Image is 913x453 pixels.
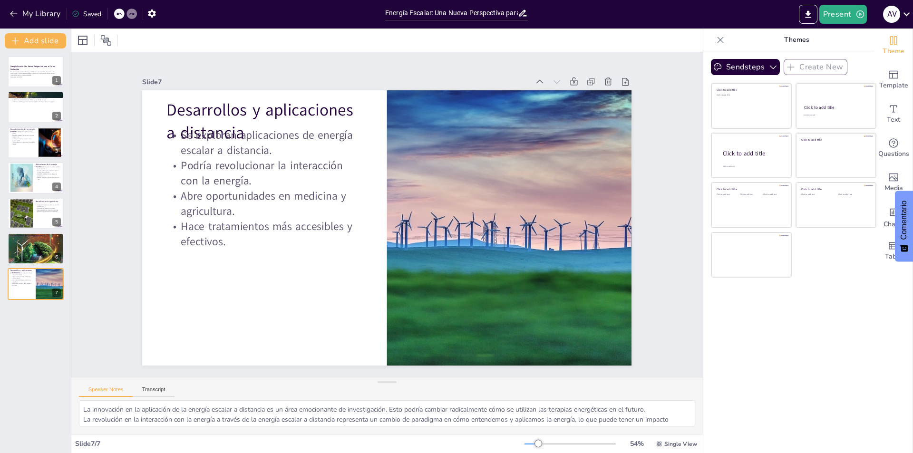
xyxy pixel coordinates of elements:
div: Saved [72,10,101,19]
div: https://cdn.sendsteps.com/images/logo/sendsteps_logo_white.pnghttps://cdn.sendsteps.com/images/lo... [8,198,64,229]
span: Position [100,35,112,46]
p: Se relaciona con fenómenos en diferentes escalas de energía. [10,99,61,101]
button: Duplicate Slide [36,236,48,247]
button: Delete Slide [49,201,61,212]
span: Charts [884,219,903,230]
p: La energía escalar puede atravesar sólidos sin perder intensidad. [10,97,61,99]
button: Add slide [5,33,66,48]
button: Delete Slide [49,165,61,176]
div: 7 [8,268,64,299]
span: Table [885,251,902,262]
p: Generated with [URL] [10,76,61,78]
div: 5 [52,218,61,226]
span: Text [887,115,900,125]
div: Add images, graphics, shapes or video [874,165,913,200]
div: 4 [52,183,61,191]
div: Click to add text [801,193,831,196]
div: 6 [52,253,61,261]
div: https://cdn.sendsteps.com/images/logo/sendsteps_logo_white.pnghttps://cdn.sendsteps.com/images/lo... [8,91,64,123]
div: Add charts and graphs [874,200,913,234]
p: Abre oportunidades en medicina y agricultura. [10,280,33,283]
div: 7 [52,289,61,297]
button: Create New [784,59,847,75]
button: My Library [7,6,65,21]
span: Single View [664,440,697,448]
div: Click to add title [717,88,785,92]
button: A V [883,5,900,24]
div: Click to add text [740,193,761,196]
p: Actúa como relajante muscular. [10,241,61,243]
p: La energía escalar puede atravesar materia sólida. [10,138,36,141]
p: Promueve la regeneración de tejidos. [10,240,61,241]
p: Desarrollos y aplicaciones a distancia [10,269,33,274]
div: Click to add text [838,193,868,196]
p: Beneficia el crecimiento de animales. [36,211,61,212]
span: Questions [878,149,909,159]
div: 1 [52,76,61,85]
div: Click to add title [717,187,785,191]
button: Transcript [133,386,175,397]
button: Sendsteps [711,59,780,75]
button: Present [819,5,867,24]
span: Theme [883,46,904,57]
p: La estimulación de semillas aumenta la producción. [36,204,61,207]
button: Delete Slide [49,59,61,70]
p: La energía escalar actúa como antiestresante. [10,236,61,238]
button: Duplicate Slide [36,165,48,176]
button: Speaker Notes [79,386,133,397]
p: [PERSON_NAME] a liberar bloqueos emocionales. [36,173,61,177]
div: https://cdn.sendsteps.com/images/logo/sendsteps_logo_white.pnghttps://cdn.sendsteps.com/images/lo... [8,127,64,158]
p: Se exploran aplicaciones de energía escalar a distancia. [167,127,363,158]
div: Click to add title [801,137,869,141]
span: Template [879,80,908,91]
p: Tiene propiedades antibacteriales. [10,238,61,240]
div: Click to add text [763,193,785,196]
p: Comprobaciones de la energía escalar [10,234,61,237]
div: Add text boxes [874,97,913,131]
button: Delete Slide [49,236,61,247]
p: Tesla soñaba con una fuente ilimitada de energía. [10,142,36,145]
p: Aplicaciones de la energía escalar [36,163,61,168]
font: Comentario [900,201,908,240]
div: Click to add text [717,193,738,196]
div: 3 [52,147,61,155]
div: Slide 7 / 7 [75,439,524,448]
div: Slide 7 [142,77,529,87]
p: La energía escalar promueve el equilibrio en el organismo. [36,166,61,170]
div: Click to add text [717,94,785,96]
button: Delete Slide [49,271,61,282]
p: Descubrimiento de la energía escalar [10,128,36,133]
button: Duplicate Slide [36,130,48,141]
div: https://cdn.sendsteps.com/images/logo/sendsteps_logo_white.pnghttps://cdn.sendsteps.com/images/lo... [8,56,64,87]
div: Click to add title [723,150,784,158]
span: Media [884,183,903,193]
div: Get real-time input from your audience [874,131,913,165]
button: Duplicate Slide [36,59,48,70]
textarea: La innovación en la aplicación de la energía escalar a distancia es un área emocionante de invest... [79,400,695,426]
strong: Energía Escalar: Una Nueva Perspectiva para el Futuro Sostenible [10,65,56,70]
p: Desarrollos y aplicaciones a distancia [167,99,363,145]
div: https://cdn.sendsteps.com/images/logo/sendsteps_logo_white.pnghttps://cdn.sendsteps.com/images/lo... [8,233,64,264]
div: Click to add title [804,105,867,110]
p: La energía escalar organiza fenómenos físicos basados en niveles energéticos. [10,101,61,103]
div: Change the overall theme [874,29,913,63]
div: Click to add title [801,187,869,191]
p: Hace tratamientos más accesibles y efectivos. [167,219,363,249]
p: Beneficios en la agricultura [36,200,61,202]
button: Export to PowerPoint [799,5,817,24]
p: Themes [728,29,865,51]
p: Abre oportunidades en medicina y agricultura. [167,188,363,219]
button: Duplicate Slide [36,271,48,282]
p: Podría revolucionar la interacción con la energía. [167,158,363,188]
p: Se utiliza para tratar dolores crónicos y mejorar la circulación. [36,170,61,173]
p: Esta presentación explora la energía escalar, sus características, descubrimiento, aplicaciones y... [10,71,61,76]
div: https://cdn.sendsteps.com/images/logo/sendsteps_logo_white.pnghttps://cdn.sendsteps.com/images/lo... [8,162,64,193]
button: Duplicate Slide [36,201,48,212]
p: Desarrolla cultivos libres de pesticidas. [36,209,61,211]
input: Insert title [385,6,518,20]
div: Layout [75,33,90,48]
p: [PERSON_NAME] experimentó con ondas estacionarias. [10,135,36,138]
p: La energía escalar es una frecuencia de alta vibración. [10,96,61,97]
div: Add ready made slides [874,63,913,97]
p: [PERSON_NAME] descubrió la energía escalar. [10,131,36,135]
